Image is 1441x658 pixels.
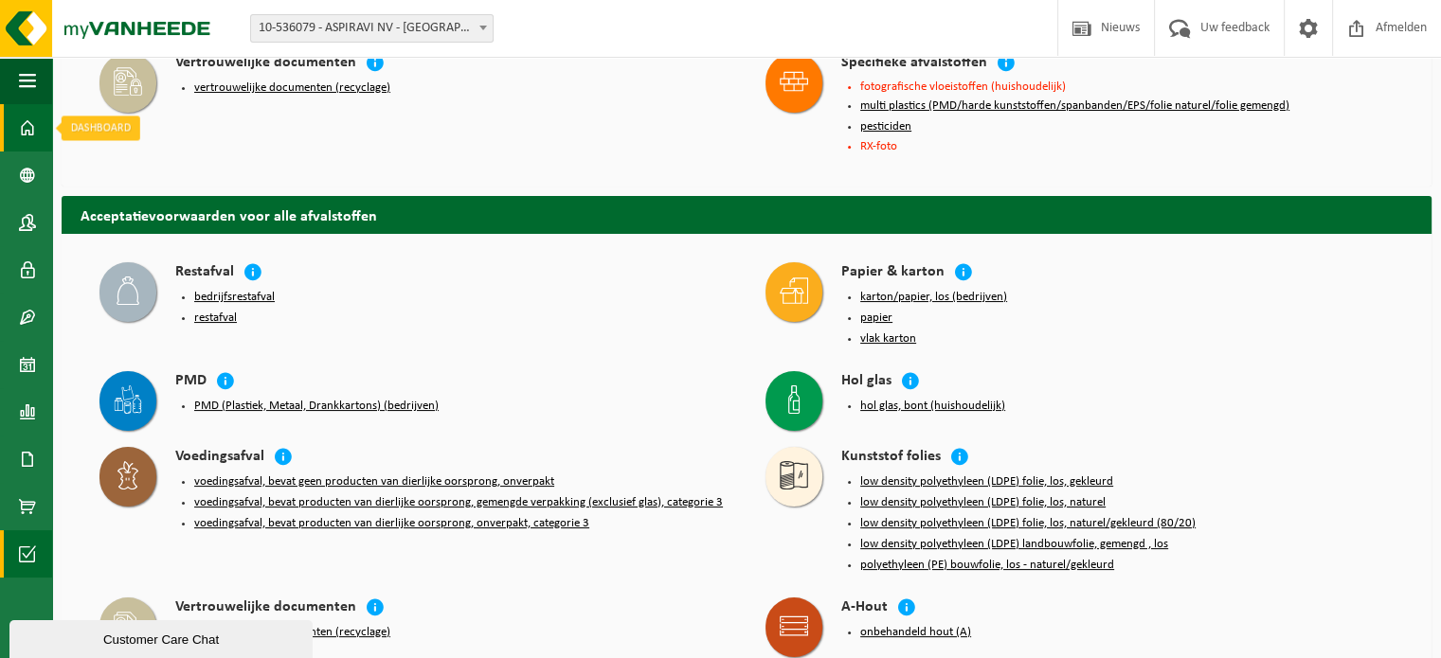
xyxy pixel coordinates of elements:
[860,80,1394,93] li: fotografische vloeistoffen (huishoudelijk)
[860,290,1007,305] button: karton/papier, los (bedrijven)
[175,262,234,284] h4: Restafval
[175,371,207,393] h4: PMD
[860,558,1114,573] button: polyethyleen (PE) bouwfolie, los - naturel/gekleurd
[251,15,493,42] span: 10-536079 - ASPIRAVI NV - HARELBEKE
[9,616,316,658] iframe: chat widget
[175,447,264,469] h4: Voedingsafval
[194,290,275,305] button: bedrijfsrestafval
[860,331,916,347] button: vlak karton
[841,447,941,469] h4: Kunststof folies
[250,14,494,43] span: 10-536079 - ASPIRAVI NV - HARELBEKE
[175,597,356,619] h4: Vertrouwelijke documenten
[194,399,439,414] button: PMD (Plastiek, Metaal, Drankkartons) (bedrijven)
[860,311,892,326] button: papier
[860,495,1106,510] button: low density polyethyleen (LDPE) folie, los, naturel
[175,53,356,75] h4: Vertrouwelijke documenten
[194,495,723,510] button: voedingsafval, bevat producten van dierlijke oorsprong, gemengde verpakking (exclusief glas), cat...
[841,597,888,619] h4: A-Hout
[860,140,1394,152] li: RX-foto
[62,196,1432,233] h2: Acceptatievoorwaarden voor alle afvalstoffen
[860,98,1289,114] button: multi plastics (PMD/harde kunststoffen/spanbanden/EPS/folie naturel/folie gemengd)
[194,474,554,489] button: voedingsafval, bevat geen producten van dierlijke oorsprong, onverpakt
[841,262,945,284] h4: Papier & karton
[860,399,1005,414] button: hol glas, bont (huishoudelijk)
[194,311,237,326] button: restafval
[860,537,1168,552] button: low density polyethyleen (LDPE) landbouwfolie, gemengd , los
[860,474,1113,489] button: low density polyethyleen (LDPE) folie, los, gekleurd
[841,53,987,75] h4: Specifieke afvalstoffen
[194,516,589,531] button: voedingsafval, bevat producten van dierlijke oorsprong, onverpakt, categorie 3
[860,625,971,640] button: onbehandeld hout (A)
[860,119,911,134] button: pesticiden
[860,516,1196,531] button: low density polyethyleen (LDPE) folie, los, naturel/gekleurd (80/20)
[841,371,892,393] h4: Hol glas
[194,80,390,96] button: vertrouwelijke documenten (recyclage)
